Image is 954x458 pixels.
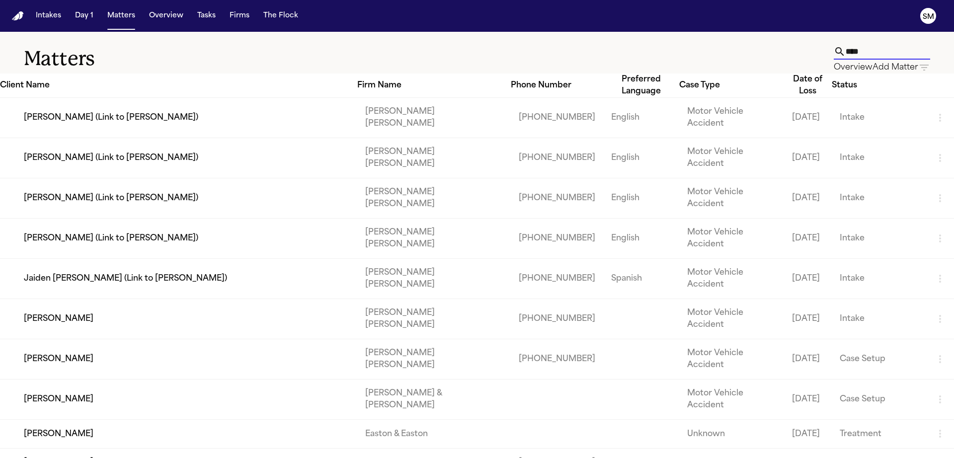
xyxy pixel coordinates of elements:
td: [DATE] [784,178,832,219]
td: [DATE] [784,98,832,138]
td: Case Setup [832,339,926,380]
td: [PERSON_NAME] [PERSON_NAME] [357,219,511,259]
button: The Flock [259,7,302,25]
div: Firm Name [357,79,511,91]
td: [PERSON_NAME] [PERSON_NAME] [357,178,511,219]
td: [DATE] [784,380,832,420]
button: Firms [226,7,253,25]
td: [DATE] [784,138,832,178]
td: [PERSON_NAME] [PERSON_NAME] [357,339,511,380]
td: English [603,98,679,138]
td: [PHONE_NUMBER] [511,98,603,138]
td: [PERSON_NAME] [PERSON_NAME] [357,138,511,178]
button: Add Matter [873,62,918,74]
button: Day 1 [71,7,97,25]
td: Intake [832,138,926,178]
td: [PHONE_NUMBER] [511,339,603,380]
td: [PHONE_NUMBER] [511,178,603,219]
td: Motor Vehicle Accident [679,219,784,259]
button: Overview [145,7,187,25]
td: [PHONE_NUMBER] [511,259,603,299]
td: Motor Vehicle Accident [679,299,784,339]
td: English [603,219,679,259]
td: [PERSON_NAME] & [PERSON_NAME] [357,380,511,420]
h1: Matters [24,46,834,71]
td: English [603,178,679,219]
td: [DATE] [784,339,832,380]
img: Finch Logo [12,11,24,21]
td: [PHONE_NUMBER] [511,138,603,178]
td: Easton & Easton [357,420,511,448]
td: Intake [832,259,926,299]
td: Intake [832,178,926,219]
div: Status [832,79,926,91]
a: Home [12,11,24,21]
td: [PERSON_NAME] [PERSON_NAME] [357,98,511,138]
td: Motor Vehicle Accident [679,380,784,420]
div: Case Type [679,79,784,91]
td: [DATE] [784,299,832,339]
td: Unknown [679,420,784,448]
td: English [603,138,679,178]
button: Overview [834,62,873,74]
td: [PERSON_NAME] [PERSON_NAME] [357,259,511,299]
td: Spanish [603,259,679,299]
td: Treatment [832,420,926,448]
td: [PERSON_NAME] [PERSON_NAME] [357,299,511,339]
td: [DATE] [784,259,832,299]
div: Preferred Language [603,74,679,97]
td: Motor Vehicle Accident [679,259,784,299]
td: Motor Vehicle Accident [679,98,784,138]
td: Intake [832,98,926,138]
div: Phone Number [511,79,603,91]
button: Tasks [193,7,220,25]
div: Date of Loss [784,74,832,97]
td: Case Setup [832,380,926,420]
td: [DATE] [784,219,832,259]
button: Intakes [32,7,65,25]
td: Motor Vehicle Accident [679,178,784,219]
td: [PHONE_NUMBER] [511,219,603,259]
td: Motor Vehicle Accident [679,339,784,380]
td: Motor Vehicle Accident [679,138,784,178]
td: [PHONE_NUMBER] [511,299,603,339]
button: Matters [103,7,139,25]
td: Intake [832,299,926,339]
td: Intake [832,219,926,259]
td: [DATE] [784,420,832,448]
